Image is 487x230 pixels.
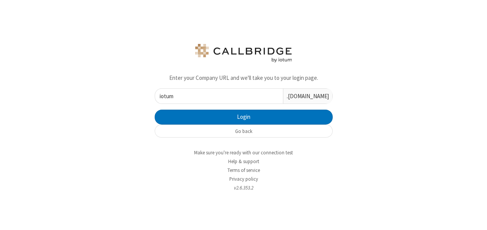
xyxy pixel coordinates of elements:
[283,89,332,104] div: .[DOMAIN_NAME]
[227,167,260,173] a: Terms of service
[228,158,259,165] a: Help & support
[194,44,293,62] img: logo.png
[155,110,333,125] button: Login
[149,184,338,191] li: v2.6.353.2
[155,125,333,138] button: Go back
[155,89,283,104] input: eg. my-company-name
[194,149,293,156] a: Make sure you're ready with our connection test
[155,74,333,83] p: Enter your Company URL and we'll take you to your login page.
[229,176,258,182] a: Privacy policy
